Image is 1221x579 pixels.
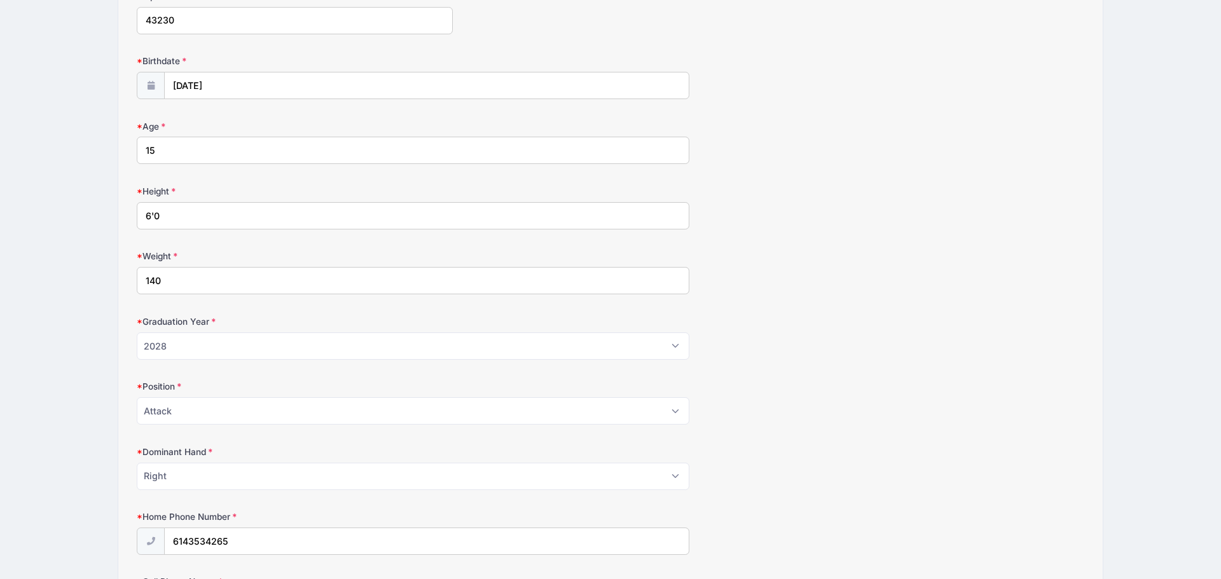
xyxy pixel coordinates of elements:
label: Graduation Year [137,315,453,328]
input: mm/dd/yyyy [164,72,689,99]
input: (xxx) xxx-xxxx [164,528,689,555]
label: Position [137,380,453,393]
label: Weight [137,250,453,262]
label: Height [137,185,453,198]
label: Age [137,120,453,133]
label: Birthdate [137,55,453,67]
input: xxxxx [137,7,453,34]
label: Dominant Hand [137,446,453,458]
label: Home Phone Number [137,510,453,523]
